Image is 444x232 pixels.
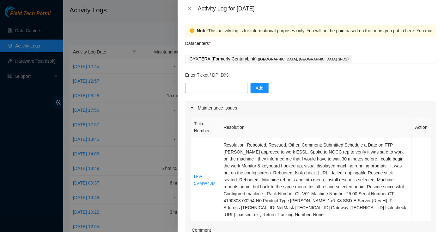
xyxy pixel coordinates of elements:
[197,27,208,34] strong: Note:
[185,101,436,115] div: Maintenance Issues
[220,117,412,138] th: Resolution
[190,28,194,33] span: exclamation-circle
[185,72,436,78] p: Enter Ticket / DP ID
[224,73,228,77] span: question-circle
[258,57,347,61] span: ( [GEOGRAPHIC_DATA], [GEOGRAPHIC_DATA] SFO1
[198,5,436,12] div: Activity Log for [DATE]
[190,55,349,63] p: CYXTERA (Formerly CenturyLink) )
[220,138,412,222] td: Resolution: Rebooted, Rescued, Other, Comment: Submitted Schedule a Date on FTP. [PERSON_NAME] ap...
[190,106,194,110] span: caret-right
[194,174,216,186] a: B-V-5VMW4JM
[251,83,269,93] button: Add
[191,117,220,138] th: Ticket Number
[185,6,194,12] button: Close
[187,6,192,11] span: close
[256,85,264,91] span: Add
[185,37,211,47] p: Datacenters
[412,117,431,138] th: Action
